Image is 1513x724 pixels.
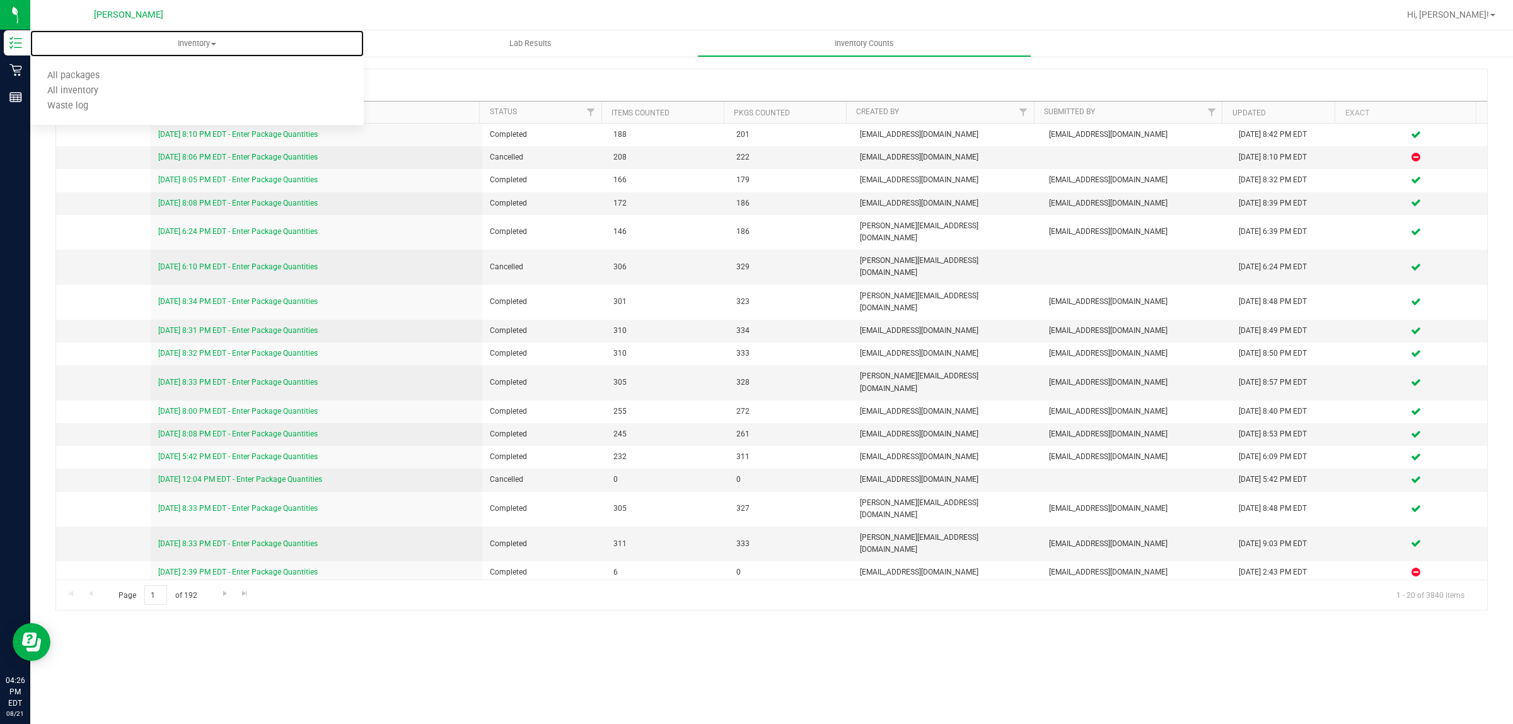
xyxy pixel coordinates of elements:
[736,566,844,578] span: 0
[13,623,50,661] iframe: Resource center
[158,326,318,335] a: [DATE] 8:31 PM EDT - Enter Package Quantities
[30,86,115,96] span: All inventory
[1049,347,1224,359] span: [EMAIL_ADDRESS][DOMAIN_NAME]
[490,325,598,337] span: Completed
[860,151,1035,163] span: [EMAIL_ADDRESS][DOMAIN_NAME]
[490,151,598,163] span: Cancelled
[490,474,598,486] span: Cancelled
[613,377,721,388] span: 305
[158,452,318,461] a: [DATE] 5:42 PM EDT - Enter Package Quantities
[216,585,234,602] a: Go to the next page
[860,370,1035,394] span: [PERSON_NAME][EMAIL_ADDRESS][DOMAIN_NAME]
[490,377,598,388] span: Completed
[1239,503,1337,515] div: [DATE] 8:48 PM EDT
[860,197,1035,209] span: [EMAIL_ADDRESS][DOMAIN_NAME]
[1049,226,1224,238] span: [EMAIL_ADDRESS][DOMAIN_NAME]
[1049,174,1224,186] span: [EMAIL_ADDRESS][DOMAIN_NAME]
[736,451,844,463] span: 311
[860,174,1035,186] span: [EMAIL_ADDRESS][DOMAIN_NAME]
[613,406,721,417] span: 255
[860,347,1035,359] span: [EMAIL_ADDRESS][DOMAIN_NAME]
[734,108,790,117] a: Pkgs Counted
[613,538,721,550] span: 311
[30,101,105,112] span: Waste log
[30,38,364,49] span: Inventory
[1044,107,1095,116] a: Submitted By
[158,227,318,236] a: [DATE] 6:24 PM EDT - Enter Package Quantities
[490,406,598,417] span: Completed
[1386,585,1475,604] span: 1 - 20 of 3840 items
[490,261,598,273] span: Cancelled
[613,347,721,359] span: 310
[490,347,598,359] span: Completed
[860,428,1035,440] span: [EMAIL_ADDRESS][DOMAIN_NAME]
[613,129,721,141] span: 188
[94,9,163,20] span: [PERSON_NAME]
[736,129,844,141] span: 201
[1049,503,1224,515] span: [EMAIL_ADDRESS][DOMAIN_NAME]
[1239,261,1337,273] div: [DATE] 6:24 PM EDT
[1239,406,1337,417] div: [DATE] 8:40 PM EDT
[1335,102,1476,124] th: Exact
[158,407,318,416] a: [DATE] 8:00 PM EDT - Enter Package Quantities
[1239,325,1337,337] div: [DATE] 8:49 PM EDT
[490,174,598,186] span: Completed
[613,261,721,273] span: 306
[736,226,844,238] span: 186
[1239,151,1337,163] div: [DATE] 8:10 PM EDT
[6,675,25,709] p: 04:26 PM EDT
[860,474,1035,486] span: [EMAIL_ADDRESS][DOMAIN_NAME]
[697,30,1031,57] a: Inventory Counts
[1239,566,1337,578] div: [DATE] 2:43 PM EDT
[490,197,598,209] span: Completed
[613,325,721,337] span: 310
[1049,197,1224,209] span: [EMAIL_ADDRESS][DOMAIN_NAME]
[1239,538,1337,550] div: [DATE] 9:03 PM EDT
[860,497,1035,521] span: [PERSON_NAME][EMAIL_ADDRESS][DOMAIN_NAME]
[736,151,844,163] span: 222
[860,566,1035,578] span: [EMAIL_ADDRESS][DOMAIN_NAME]
[1049,538,1224,550] span: [EMAIL_ADDRESS][DOMAIN_NAME]
[1049,325,1224,337] span: [EMAIL_ADDRESS][DOMAIN_NAME]
[612,108,670,117] a: Items Counted
[613,197,721,209] span: 172
[736,377,844,388] span: 328
[1239,226,1337,238] div: [DATE] 6:39 PM EDT
[613,474,721,486] span: 0
[613,566,721,578] span: 6
[736,428,844,440] span: 261
[108,585,207,605] span: Page of 192
[1049,451,1224,463] span: [EMAIL_ADDRESS][DOMAIN_NAME]
[736,261,844,273] span: 329
[736,347,844,359] span: 333
[158,130,318,139] a: [DATE] 8:10 PM EDT - Enter Package Quantities
[158,539,318,548] a: [DATE] 8:33 PM EDT - Enter Package Quantities
[490,226,598,238] span: Completed
[818,38,911,49] span: Inventory Counts
[613,451,721,463] span: 232
[364,30,697,57] a: Lab Results
[1239,174,1337,186] div: [DATE] 8:32 PM EDT
[1049,406,1224,417] span: [EMAIL_ADDRESS][DOMAIN_NAME]
[581,102,601,123] a: Filter
[613,503,721,515] span: 305
[860,220,1035,244] span: [PERSON_NAME][EMAIL_ADDRESS][DOMAIN_NAME]
[1239,474,1337,486] div: [DATE] 5:42 PM EDT
[158,378,318,387] a: [DATE] 8:33 PM EDT - Enter Package Quantities
[490,107,517,116] a: Status
[1239,129,1337,141] div: [DATE] 8:42 PM EDT
[1239,377,1337,388] div: [DATE] 8:57 PM EDT
[9,91,22,103] inline-svg: Reports
[736,174,844,186] span: 179
[144,585,167,605] input: 1
[1013,102,1034,123] a: Filter
[490,129,598,141] span: Completed
[736,197,844,209] span: 186
[613,226,721,238] span: 146
[1049,428,1224,440] span: [EMAIL_ADDRESS][DOMAIN_NAME]
[1232,108,1266,117] a: Updated
[1049,566,1224,578] span: [EMAIL_ADDRESS][DOMAIN_NAME]
[860,532,1035,556] span: [PERSON_NAME][EMAIL_ADDRESS][DOMAIN_NAME]
[158,153,318,161] a: [DATE] 8:06 PM EDT - Enter Package Quantities
[490,566,598,578] span: Completed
